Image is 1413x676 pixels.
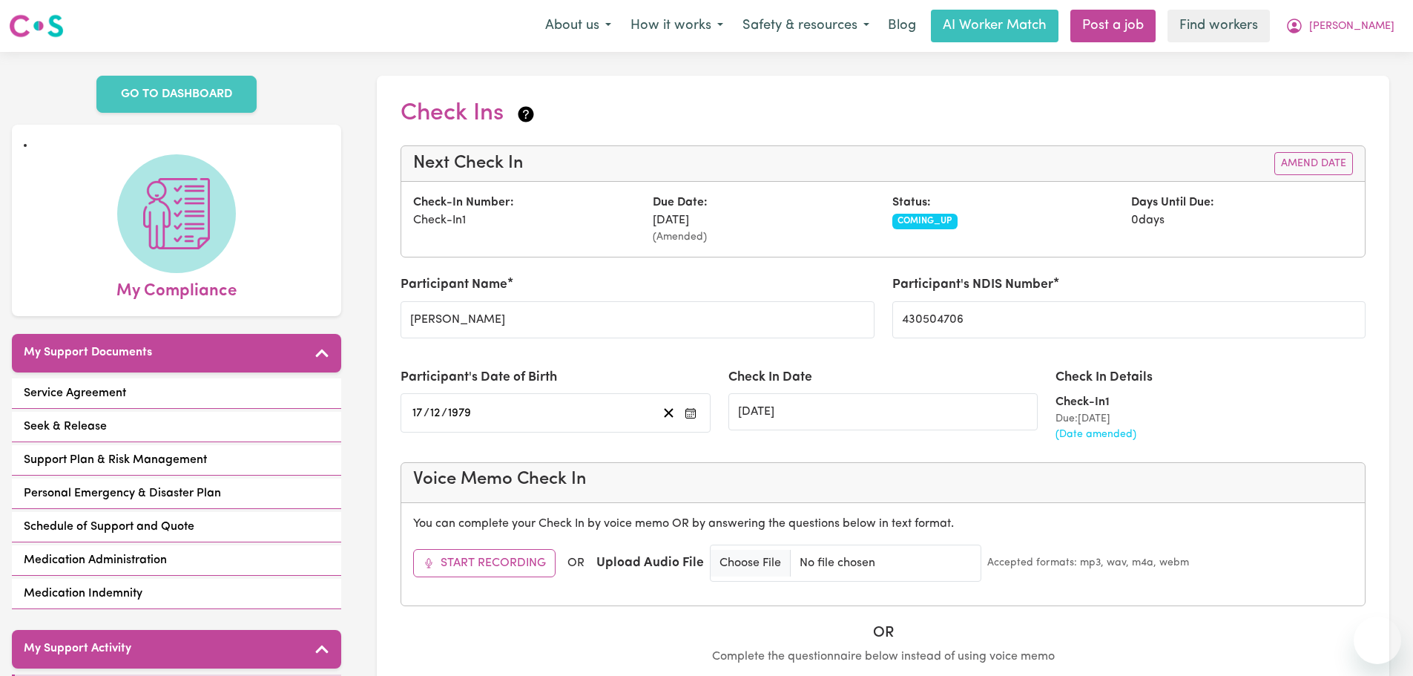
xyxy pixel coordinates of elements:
[413,549,556,577] button: Start Recording
[447,403,472,423] input: ----
[879,10,925,42] a: Blog
[567,554,584,572] span: OR
[401,368,557,387] label: Participant's Date of Birth
[412,403,424,423] input: --
[413,515,1353,533] p: You can complete your Check In by voice memo OR by answering the questions below in text format.
[653,229,875,245] small: (Amended)
[596,554,704,573] label: Upload Audio File
[413,197,514,209] strong: Check-In Number:
[728,368,812,387] label: Check In Date
[12,378,341,409] a: Service Agreement
[429,403,441,423] input: --
[892,214,958,229] span: COMING_UP
[401,99,536,128] h2: Check Ins
[644,194,883,245] div: [DATE]
[401,275,507,295] label: Participant Name
[24,384,126,402] span: Service Agreement
[413,469,1353,490] h4: Voice Memo Check In
[536,10,621,42] button: About us
[12,545,341,576] a: Medication Administration
[96,76,257,113] a: GO TO DASHBOARD
[24,551,167,569] span: Medication Administration
[1274,152,1353,175] button: Amend Date
[1122,194,1362,245] div: 0 days
[24,346,152,360] h5: My Support Documents
[24,485,221,502] span: Personal Emergency & Disaster Plan
[401,624,1366,642] h5: OR
[653,197,708,209] strong: Due Date:
[116,273,237,304] span: My Compliance
[892,275,1053,295] label: Participant's NDIS Number
[1354,617,1401,664] iframe: Button to launch messaging window
[9,9,64,43] a: Careseekers logo
[413,153,524,174] h4: Next Check In
[1055,396,1110,408] strong: Check-In 1
[1131,197,1214,209] strong: Days Until Due:
[1055,427,1366,442] div: (Date amended)
[987,555,1189,571] small: Accepted formats: mp3, wav, m4a, webm
[12,334,341,373] button: My Support Documents
[24,451,207,469] span: Support Plan & Risk Management
[24,518,194,536] span: Schedule of Support and Quote
[1276,10,1404,42] button: My Account
[12,412,341,442] a: Seek & Release
[24,642,131,656] h5: My Support Activity
[12,479,341,509] a: Personal Emergency & Disaster Plan
[1167,10,1270,42] a: Find workers
[404,194,644,245] div: Check-In 1
[621,10,733,42] button: How it works
[24,154,329,304] a: My Compliance
[1070,10,1156,42] a: Post a job
[1309,19,1394,35] span: [PERSON_NAME]
[12,579,341,609] a: Medication Indemnity
[12,445,341,476] a: Support Plan & Risk Management
[24,418,107,436] span: Seek & Release
[733,10,879,42] button: Safety & resources
[9,13,64,39] img: Careseekers logo
[12,512,341,542] a: Schedule of Support and Quote
[424,407,429,420] span: /
[1055,368,1153,387] label: Check In Details
[892,197,931,209] strong: Status:
[401,648,1366,666] p: Complete the questionnaire below instead of using voice memo
[24,585,142,603] span: Medication Indemnity
[12,630,341,669] button: My Support Activity
[441,407,447,420] span: /
[931,10,1058,42] a: AI Worker Match
[1055,411,1366,427] div: Due: [DATE]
